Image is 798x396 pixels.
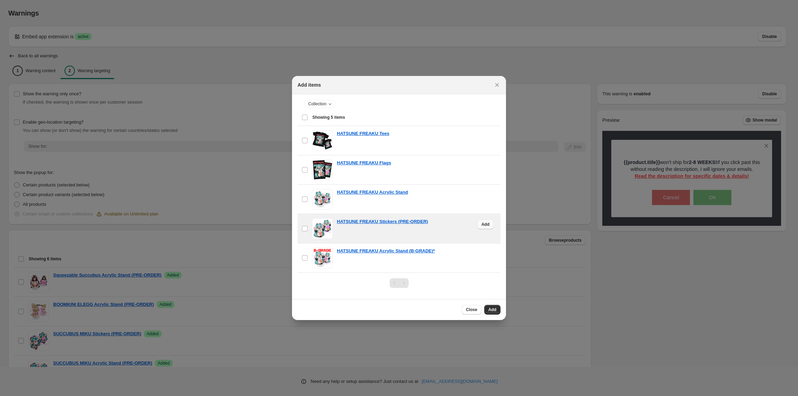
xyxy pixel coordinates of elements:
[312,160,333,180] img: HATSUNE FREAKU Flags
[390,278,409,288] nav: Pagination
[308,101,327,107] span: Collection
[337,248,435,254] a: HATSUNE FREAKU Acrylic Stand (B-GRADE)*
[312,130,333,151] img: HATSUNE FREAKU Tees
[337,218,428,225] a: HATSUNE FREAKU Stickers (PRE-ORDER)
[481,222,489,227] span: Add
[488,307,496,312] span: Add
[312,248,333,268] img: HATSUNE FREAKU Acrylic Stand (B-GRADE)*
[312,115,345,120] span: Showing 5 items
[337,189,408,196] a: HATSUNE FREAKU Acrylic Stand
[312,189,333,210] img: HATSUNE FREAKU Acrylic Stand
[484,305,500,315] button: Add
[477,220,494,229] button: Add
[312,218,333,239] img: HATSUNE FREAKU Stickers (PRE-ORDER)
[466,307,477,312] span: Close
[305,100,335,108] button: Collection
[337,130,389,137] a: HATSUNE FREAKU Tees
[337,160,391,166] a: HATSUNE FREAKU Flags
[462,305,481,315] button: Close
[492,80,502,90] button: Close
[298,81,321,88] h2: Add items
